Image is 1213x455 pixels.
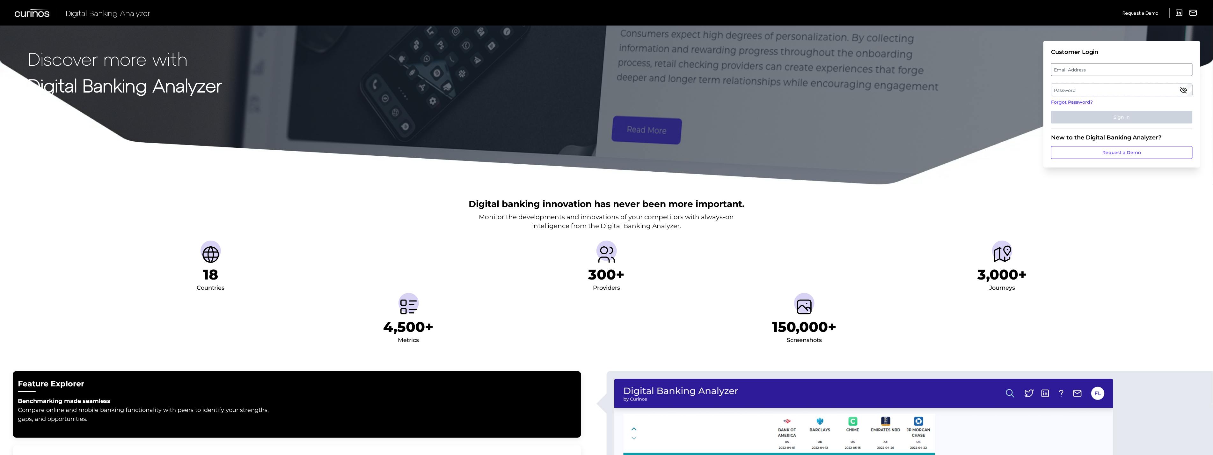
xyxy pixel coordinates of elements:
div: Countries [197,283,224,293]
a: Request a Demo [1051,146,1193,159]
strong: Digital Banking Analyzer [28,74,222,96]
div: Metrics [398,335,419,346]
img: Screenshots [794,297,815,317]
img: Journeys [992,244,1012,265]
p: Discover more with [28,48,222,69]
button: Feature ExplorerBenchmarking made seamless Compare online and mobile banking functionality with p... [13,371,581,438]
div: Customer Login [1051,48,1193,56]
h1: 18 [203,266,218,283]
strong: Benchmarking made seamless [18,398,110,405]
h1: 4,500+ [384,318,434,335]
h1: 300+ [588,266,625,283]
div: Providers [593,283,620,293]
img: Providers [596,244,617,265]
img: Curinos [15,9,50,17]
h1: 3,000+ [978,266,1027,283]
p: Monitor the developments and innovations of your competitors with always-on intelligence from the... [479,213,734,230]
h2: Feature Explorer [18,379,576,389]
label: Password [1051,84,1192,96]
div: Screenshots [787,335,822,346]
div: Journeys [990,283,1015,293]
p: Compare online and mobile banking functionality with peers to identify your strengths, gaps, and ... [18,406,273,423]
label: Email Address [1051,64,1192,75]
span: Digital Banking Analyzer [66,8,150,18]
h2: Digital banking innovation has never been more important. [469,198,744,210]
a: Request a Demo [1123,8,1158,18]
h1: 150,000+ [772,318,837,335]
img: Metrics [398,297,419,317]
span: Request a Demo [1123,10,1158,16]
img: Countries [201,244,221,265]
a: Forgot Password? [1051,99,1193,106]
button: Sign In [1051,111,1193,123]
div: New to the Digital Banking Analyzer? [1051,134,1193,141]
